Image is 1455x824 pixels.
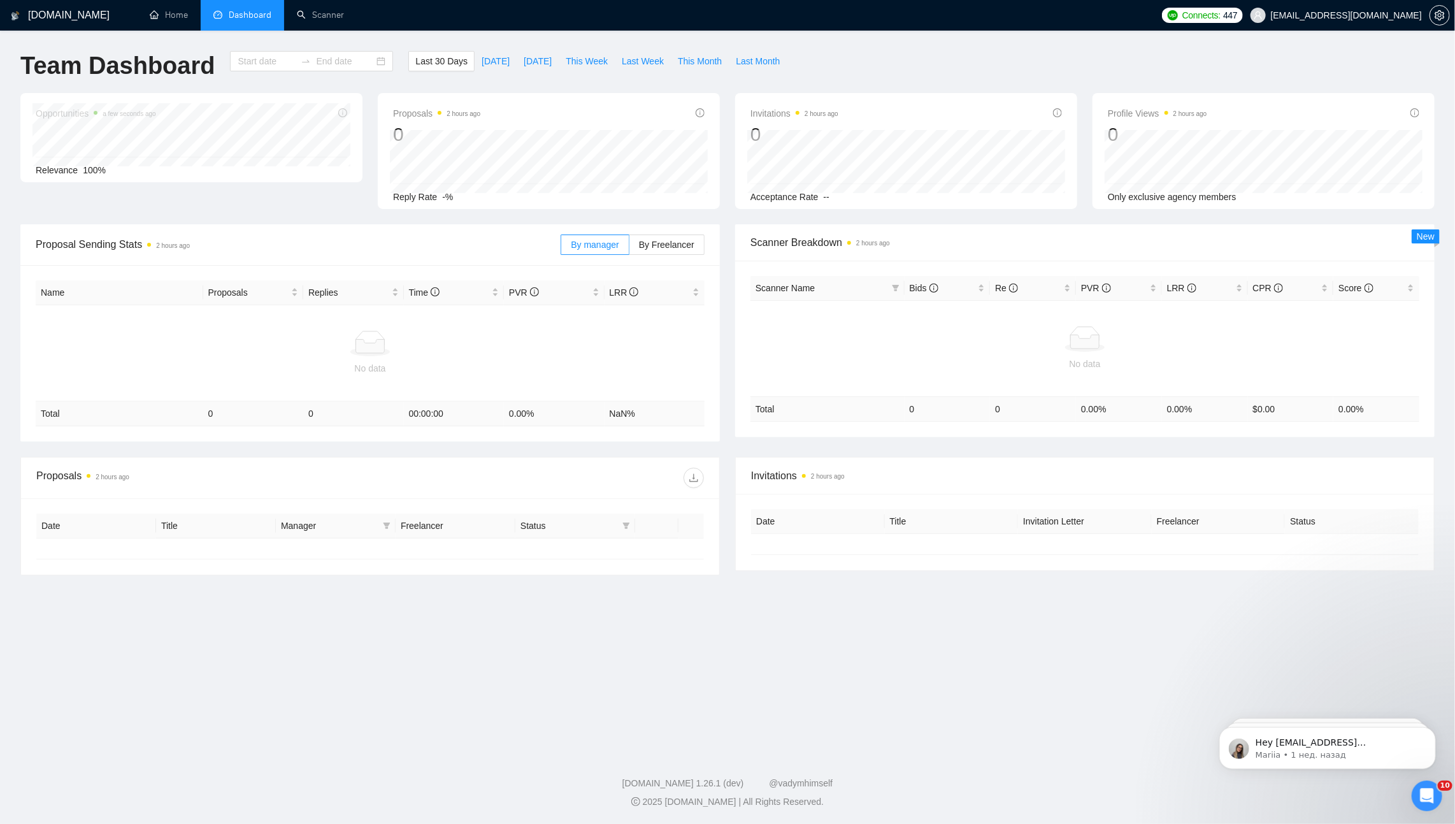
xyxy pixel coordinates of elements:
[393,106,480,121] span: Proposals
[229,10,271,20] span: Dashboard
[504,401,605,426] td: 0.00 %
[1108,106,1207,121] span: Profile Views
[1173,110,1207,117] time: 2 hours ago
[1102,284,1111,293] span: info-circle
[1365,284,1373,293] span: info-circle
[750,106,838,121] span: Invitations
[1081,283,1111,293] span: PVR
[750,396,905,421] td: Total
[750,192,819,202] span: Acceptance Rate
[1417,231,1435,242] span: New
[238,54,296,68] input: Start date
[929,284,938,293] span: info-circle
[756,357,1414,371] div: No data
[36,280,203,305] th: Name
[1254,11,1263,20] span: user
[1438,781,1452,791] span: 10
[1223,8,1237,22] span: 447
[10,795,1445,809] div: 2025 [DOMAIN_NAME] | All Rights Reserved.
[36,468,370,488] div: Proposals
[1200,700,1455,790] iframe: Intercom notifications сообщение
[297,10,344,20] a: searchScanner
[383,522,391,530] span: filter
[1430,5,1450,25] button: setting
[1152,509,1286,534] th: Freelancer
[404,401,505,426] td: 00:00:00
[301,56,311,66] span: swap-right
[805,110,838,117] time: 2 hours ago
[509,287,539,298] span: PVR
[1274,284,1283,293] span: info-circle
[610,287,639,298] span: LRR
[447,110,480,117] time: 2 hours ago
[208,286,289,300] span: Proposals
[1253,283,1283,293] span: CPR
[1430,10,1450,20] a: setting
[276,514,396,538] th: Manager
[1410,108,1419,117] span: info-circle
[1412,781,1442,811] iframe: Intercom live chat
[409,287,440,298] span: Time
[156,242,190,249] time: 2 hours ago
[1009,284,1018,293] span: info-circle
[1333,396,1419,421] td: 0.00 %
[756,283,815,293] span: Scanner Name
[303,280,404,305] th: Replies
[36,401,203,426] td: Total
[566,54,608,68] span: This Week
[482,54,510,68] span: [DATE]
[408,51,475,71] button: Last 30 Days
[571,240,619,250] span: By manager
[751,509,885,534] th: Date
[736,54,780,68] span: Last Month
[96,473,129,481] time: 2 hours ago
[769,778,833,788] a: @vadymhimself
[995,283,1018,293] span: Re
[1162,396,1248,421] td: 0.00 %
[885,509,1019,534] th: Title
[303,401,404,426] td: 0
[615,51,671,71] button: Last Week
[530,287,539,296] span: info-circle
[393,192,437,202] span: Reply Rate
[750,235,1419,250] span: Scanner Breakdown
[1187,284,1196,293] span: info-circle
[1168,10,1178,20] img: upwork-logo.png
[1076,396,1162,421] td: 0.00 %
[990,396,1076,421] td: 0
[1167,283,1196,293] span: LRR
[415,54,468,68] span: Last 30 Days
[281,519,378,533] span: Manager
[629,287,638,296] span: info-circle
[905,396,991,421] td: 0
[1053,108,1062,117] span: info-circle
[156,514,276,538] th: Title
[696,108,705,117] span: info-circle
[36,165,78,175] span: Relevance
[678,54,722,68] span: This Month
[11,6,20,26] img: logo
[517,51,559,71] button: [DATE]
[20,51,215,81] h1: Team Dashboard
[910,283,938,293] span: Bids
[1430,10,1449,20] span: setting
[83,165,106,175] span: 100%
[559,51,615,71] button: This Week
[1182,8,1221,22] span: Connects:
[431,287,440,296] span: info-circle
[203,401,304,426] td: 0
[442,192,453,202] span: -%
[622,54,664,68] span: Last Week
[316,54,374,68] input: End date
[605,401,705,426] td: NaN %
[396,514,515,538] th: Freelancer
[631,797,640,806] span: copyright
[36,514,156,538] th: Date
[203,280,304,305] th: Proposals
[213,10,222,19] span: dashboard
[1108,192,1236,202] span: Only exclusive agency members
[671,51,729,71] button: This Month
[36,236,561,252] span: Proposal Sending Stats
